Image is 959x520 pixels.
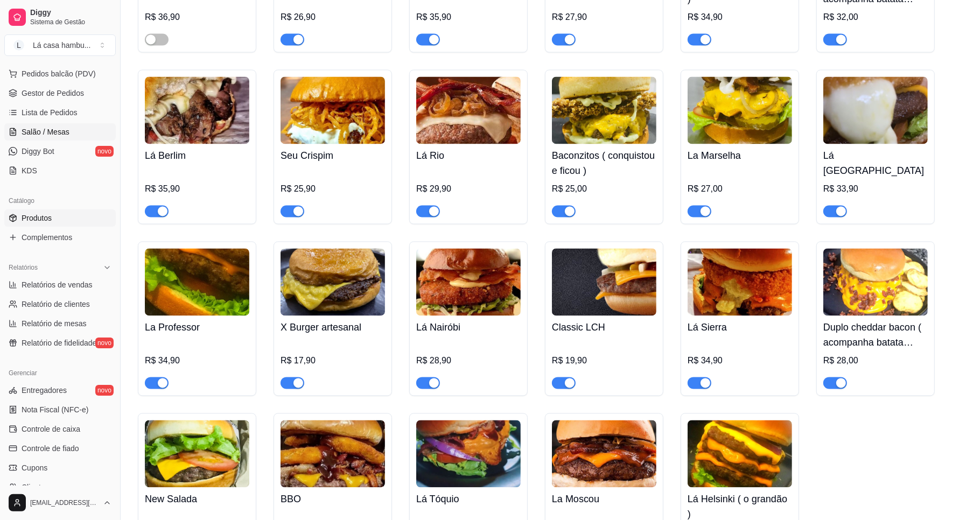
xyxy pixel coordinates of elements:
span: Diggy [30,8,111,18]
a: Salão / Mesas [4,123,116,140]
div: Lá casa hambu ... [33,40,90,51]
span: Gestor de Pedidos [22,88,84,99]
div: R$ 32,00 [823,11,928,24]
h4: Lá Berlim [145,148,249,163]
span: Complementos [22,232,72,243]
div: R$ 27,90 [552,11,656,24]
span: Controle de fiado [22,443,79,454]
span: Salão / Mesas [22,127,69,137]
div: R$ 26,90 [281,11,385,24]
h4: Duplo cheddar bacon ( acompanha batata chips ) [823,320,928,350]
a: Gestor de Pedidos [4,85,116,102]
a: Complementos [4,229,116,246]
a: Relatórios de vendas [4,276,116,293]
span: Relatório de mesas [22,318,87,329]
div: Gerenciar [4,364,116,382]
a: Nota Fiscal (NFC-e) [4,401,116,418]
span: Nota Fiscal (NFC-e) [22,404,88,415]
a: KDS [4,162,116,179]
img: product-image [281,420,385,487]
img: product-image [416,248,521,315]
h4: X Burger artesanal [281,320,385,335]
a: Cupons [4,459,116,476]
button: Select a team [4,34,116,56]
a: Relatório de fidelidadenovo [4,334,116,352]
span: Relatórios [9,263,38,272]
div: R$ 35,90 [416,11,521,24]
div: R$ 25,00 [552,182,656,195]
span: Diggy Bot [22,146,54,157]
a: Diggy Botnovo [4,143,116,160]
button: [EMAIL_ADDRESS][DOMAIN_NAME] [4,490,116,516]
img: product-image [823,76,928,144]
div: R$ 34,90 [688,11,792,24]
a: Produtos [4,209,116,227]
a: Controle de caixa [4,420,116,438]
h4: La Moscou [552,491,656,507]
div: R$ 17,90 [281,354,385,367]
div: Catálogo [4,192,116,209]
a: DiggySistema de Gestão [4,4,116,30]
img: product-image [281,76,385,144]
a: Relatório de clientes [4,296,116,313]
span: KDS [22,165,37,176]
div: R$ 34,90 [688,354,792,367]
div: R$ 19,90 [552,354,656,367]
img: product-image [688,76,792,144]
div: R$ 33,90 [823,182,928,195]
span: Produtos [22,213,52,223]
a: Relatório de mesas [4,315,116,332]
h4: La Marselha [688,148,792,163]
span: Relatório de clientes [22,299,90,310]
img: product-image [145,76,249,144]
h4: Lá [GEOGRAPHIC_DATA] [823,148,928,178]
img: product-image [552,420,656,487]
h4: Seu Crispim [281,148,385,163]
div: R$ 34,90 [145,354,249,367]
div: R$ 27,00 [688,182,792,195]
button: Pedidos balcão (PDV) [4,65,116,82]
a: Clientes [4,479,116,496]
div: R$ 25,90 [281,182,385,195]
img: product-image [688,420,792,487]
h4: Lá Tóquio [416,491,521,507]
span: Lista de Pedidos [22,107,78,118]
span: Clientes [22,482,49,493]
a: Entregadoresnovo [4,382,116,399]
h4: BBO [281,491,385,507]
div: R$ 28,00 [823,354,928,367]
img: product-image [416,76,521,144]
a: Lista de Pedidos [4,104,116,121]
span: Relatório de fidelidade [22,338,96,348]
div: R$ 28,90 [416,354,521,367]
a: Controle de fiado [4,440,116,457]
span: Entregadores [22,385,67,396]
h4: Lá Nairóbi [416,320,521,335]
span: Sistema de Gestão [30,18,111,26]
img: product-image [688,248,792,315]
span: L [13,40,24,51]
img: product-image [416,420,521,487]
h4: La Professor [145,320,249,335]
span: [EMAIL_ADDRESS][DOMAIN_NAME] [30,498,99,507]
img: product-image [145,248,249,315]
div: R$ 36,90 [145,11,249,24]
h4: Baconzitos ( conquistou e ficou ) [552,148,656,178]
span: Controle de caixa [22,424,80,434]
span: Relatórios de vendas [22,279,93,290]
span: Cupons [22,462,47,473]
div: R$ 35,90 [145,182,249,195]
h4: New Salada [145,491,249,507]
img: product-image [145,420,249,487]
h4: Lá Rio [416,148,521,163]
span: Pedidos balcão (PDV) [22,68,96,79]
img: product-image [552,76,656,144]
h4: Classic LCH [552,320,656,335]
div: R$ 29,90 [416,182,521,195]
img: product-image [823,248,928,315]
h4: Lá Sierra [688,320,792,335]
img: product-image [552,248,656,315]
img: product-image [281,248,385,315]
